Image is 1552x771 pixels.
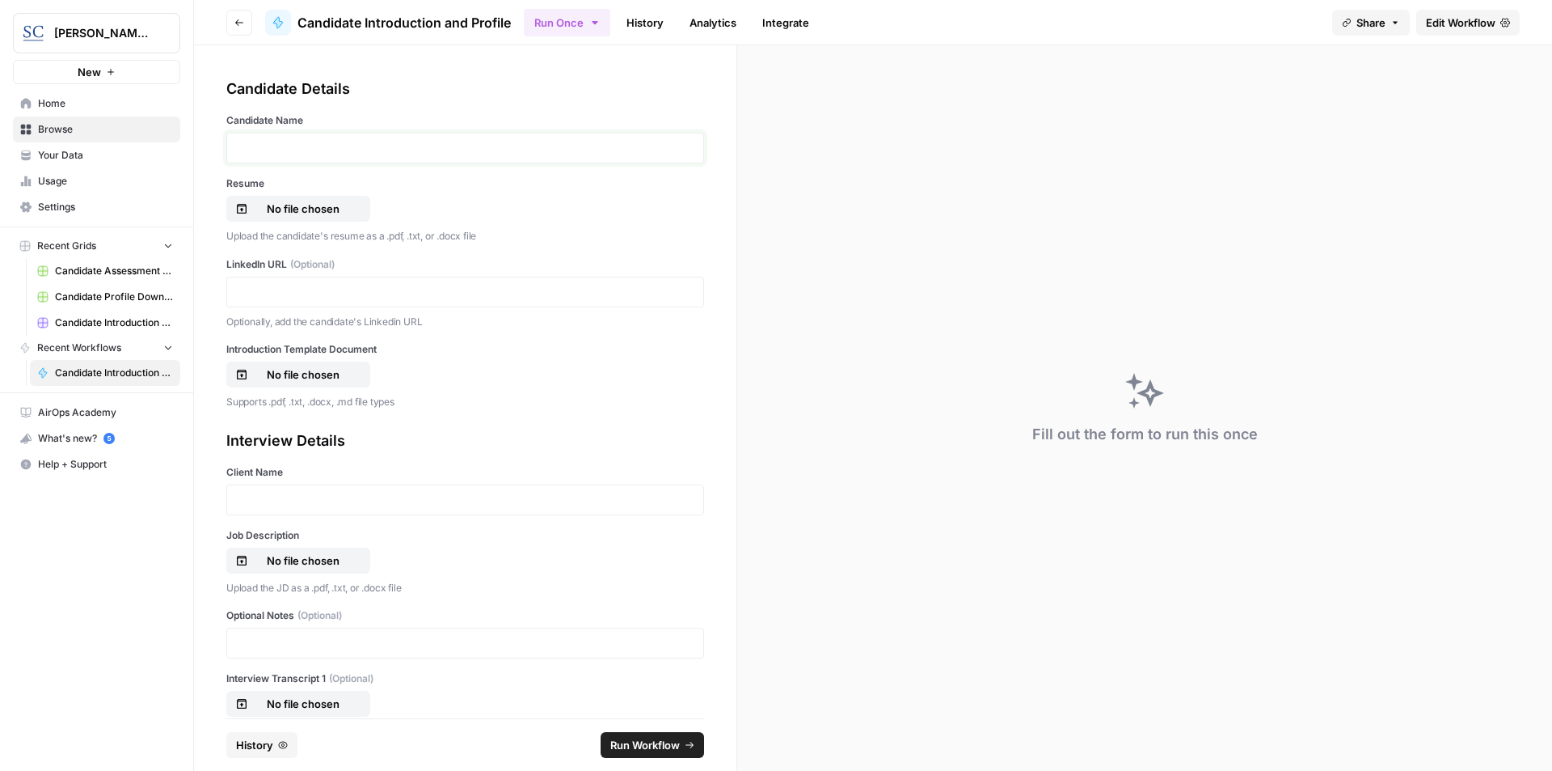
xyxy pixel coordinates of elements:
button: Help + Support [13,451,180,477]
text: 5 [107,434,111,443]
button: Workspace: Stanton Chase Nashville [13,13,180,53]
a: Analytics [680,10,746,36]
button: No file chosen [226,691,370,717]
span: (Optional) [297,608,342,623]
span: [PERSON_NAME] [GEOGRAPHIC_DATA] [54,25,152,41]
p: No file chosen [251,366,355,383]
label: Candidate Name [226,113,704,128]
button: Recent Grids [13,234,180,258]
span: Candidate Assessment Download Sheet [55,264,173,278]
a: Edit Workflow [1416,10,1520,36]
button: Share [1332,10,1410,36]
a: Integrate [753,10,819,36]
p: No file chosen [251,696,355,712]
a: Candidate Introduction and Profile [30,360,180,386]
img: Stanton Chase Nashville Logo [19,19,48,48]
button: History [226,732,297,758]
p: Supports .pdf, .txt, .docx, .md file types [226,394,704,410]
span: History [236,737,273,753]
a: Browse [13,116,180,142]
a: Settings [13,194,180,220]
p: Upload the JD as a .pdf, .txt, or .docx file [226,580,704,596]
span: Settings [38,200,173,214]
button: What's new? 5 [13,426,180,451]
button: No file chosen [226,362,370,388]
span: Browse [38,122,173,137]
span: Your Data [38,148,173,163]
span: Recent Workflows [37,341,121,355]
span: (Optional) [329,671,373,686]
p: No file chosen [251,553,355,569]
a: Usage [13,168,180,194]
label: Interview Transcript 1 [226,671,704,686]
a: AirOps Academy [13,400,180,426]
span: Home [38,96,173,111]
span: (Optional) [290,257,335,272]
button: Run Once [524,9,610,36]
p: No file chosen [251,201,355,217]
div: Fill out the form to run this once [1032,423,1258,446]
span: Help + Support [38,457,173,472]
div: Interview Details [226,430,704,452]
p: Upload the candidate's resume as a .pdf, .txt, or .docx file [226,228,704,244]
p: Optionally, add the candidate's Linkedin URL [226,314,704,330]
span: Candidate Introduction and Profile [297,13,511,32]
div: What's new? [14,426,179,451]
a: 5 [103,433,115,444]
span: Candidate Introduction Download Sheet [55,316,173,330]
label: Job Description [226,528,704,543]
span: Recent Grids [37,239,96,253]
span: Run Workflow [610,737,680,753]
label: Introduction Template Document [226,342,704,357]
span: Candidate Profile Download Sheet [55,290,173,304]
button: No file chosen [226,196,370,222]
a: Candidate Assessment Download Sheet [30,258,180,284]
span: New [78,64,101,80]
a: Candidate Profile Download Sheet [30,284,180,310]
label: Optional Notes [226,608,704,623]
a: Home [13,91,180,116]
a: Your Data [13,142,180,168]
span: Candidate Introduction and Profile [55,366,173,380]
button: New [13,60,180,84]
span: Usage [38,174,173,189]
span: Edit Workflow [1426,15,1495,31]
a: Candidate Introduction and Profile [265,10,511,36]
span: AirOps Academy [38,405,173,420]
div: Candidate Details [226,78,704,100]
label: Client Name [226,465,704,480]
span: Share [1356,15,1385,31]
a: History [617,10,673,36]
a: Candidate Introduction Download Sheet [30,310,180,336]
button: No file chosen [226,548,370,574]
button: Run Workflow [601,732,704,758]
button: Recent Workflows [13,336,180,360]
label: Resume [226,176,704,191]
label: LinkedIn URL [226,257,704,272]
